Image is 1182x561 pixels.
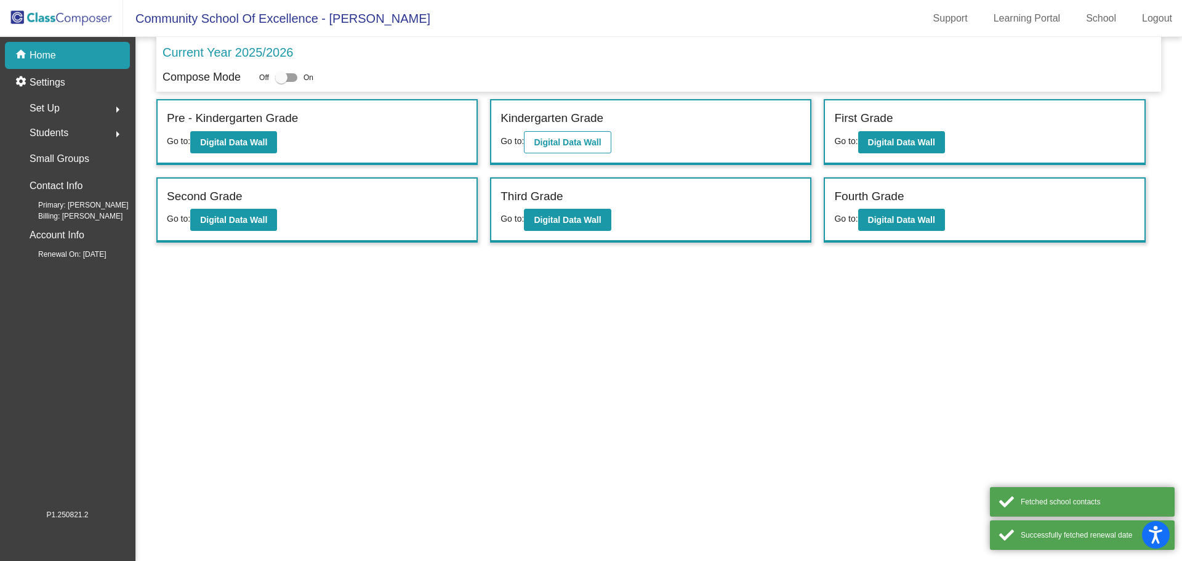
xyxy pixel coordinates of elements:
a: Support [923,9,978,28]
b: Digital Data Wall [534,215,601,225]
button: Digital Data Wall [190,209,277,231]
label: Kindergarten Grade [501,110,603,127]
mat-icon: home [15,48,30,63]
mat-icon: settings [15,75,30,90]
mat-icon: arrow_right [110,102,125,117]
a: School [1076,9,1126,28]
span: Primary: [PERSON_NAME] [18,200,129,211]
p: Compose Mode [163,69,241,86]
label: Fourth Grade [834,188,904,206]
mat-icon: arrow_right [110,127,125,142]
div: Successfully fetched renewal date [1021,530,1165,541]
span: Renewal On: [DATE] [18,249,106,260]
span: Go to: [167,136,190,146]
a: Logout [1132,9,1182,28]
span: Go to: [834,214,858,224]
label: Pre - Kindergarten Grade [167,110,298,127]
span: Billing: [PERSON_NAME] [18,211,123,222]
b: Digital Data Wall [534,137,601,147]
button: Digital Data Wall [858,131,945,153]
p: Contact Info [30,177,82,195]
button: Digital Data Wall [190,131,277,153]
span: Off [259,72,269,83]
b: Digital Data Wall [200,215,267,225]
span: Community School Of Excellence - [PERSON_NAME] [123,9,430,28]
button: Digital Data Wall [524,209,611,231]
label: Third Grade [501,188,563,206]
div: Fetched school contacts [1021,496,1165,507]
p: Account Info [30,227,84,244]
span: Go to: [834,136,858,146]
p: Settings [30,75,65,90]
span: Go to: [501,136,524,146]
button: Digital Data Wall [858,209,945,231]
label: Second Grade [167,188,243,206]
b: Digital Data Wall [868,215,935,225]
label: First Grade [834,110,893,127]
span: Go to: [167,214,190,224]
b: Digital Data Wall [868,137,935,147]
span: Go to: [501,214,524,224]
b: Digital Data Wall [200,137,267,147]
span: Students [30,124,68,142]
a: Learning Portal [984,9,1071,28]
p: Current Year 2025/2026 [163,43,293,62]
button: Digital Data Wall [524,131,611,153]
p: Small Groups [30,150,89,167]
span: On [304,72,313,83]
p: Home [30,48,56,63]
span: Set Up [30,100,60,117]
